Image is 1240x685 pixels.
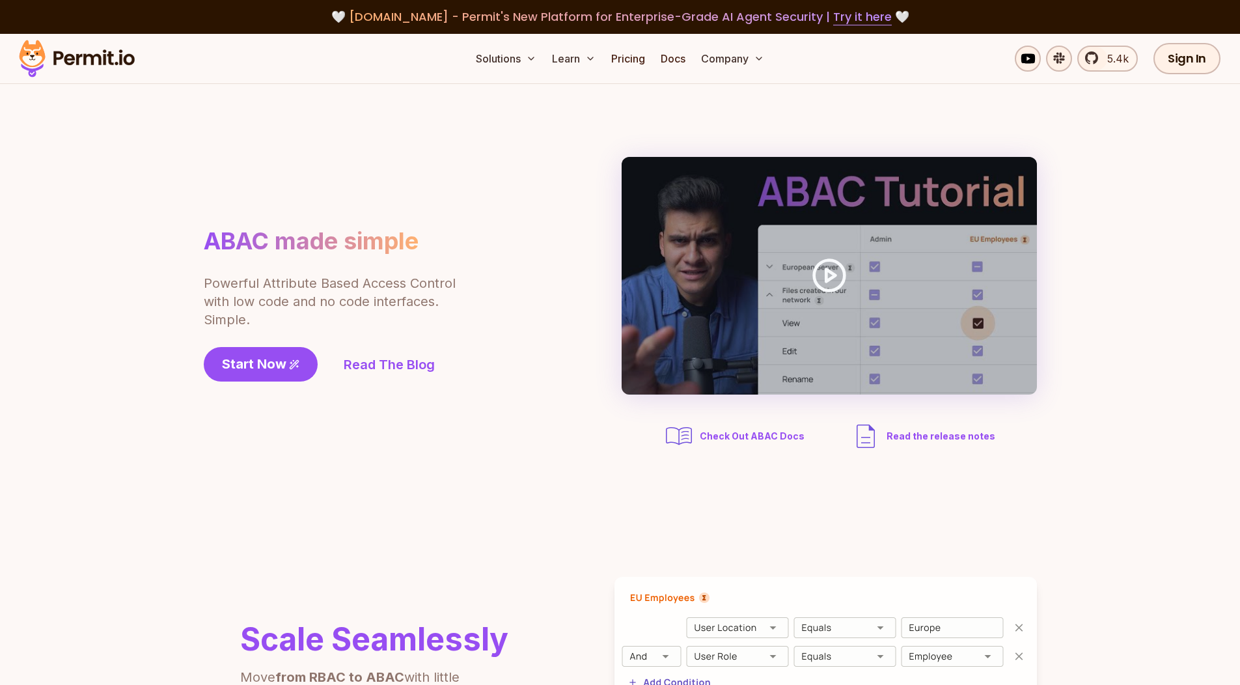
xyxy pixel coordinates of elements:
a: Sign In [1153,43,1220,74]
button: Company [696,46,769,72]
img: abac docs [663,421,695,452]
span: Read the release notes [887,430,995,443]
a: Start Now [204,347,318,382]
a: Check Out ABAC Docs [663,421,808,452]
div: 🤍 🤍 [31,8,1209,26]
span: Check Out ABAC Docs [700,430,805,443]
span: 5.4k [1099,51,1129,66]
a: Docs [655,46,691,72]
img: description [850,421,881,452]
span: Start Now [222,355,286,373]
a: 5.4k [1077,46,1138,72]
a: Read The Blog [344,356,435,374]
p: Powerful Attribute Based Access Control with low code and no code interfaces. Simple. [204,274,458,329]
a: Try it here [833,8,892,25]
h1: ABAC made simple [204,227,419,256]
button: Solutions [471,46,542,72]
b: from RBAC to ABAC [275,669,404,685]
span: [DOMAIN_NAME] - Permit's New Platform for Enterprise-Grade AI Agent Security | [349,8,892,25]
h2: Scale Seamlessly [240,624,508,655]
a: Read the release notes [850,421,995,452]
img: Permit logo [13,36,141,81]
button: Learn [547,46,601,72]
a: Pricing [606,46,650,72]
